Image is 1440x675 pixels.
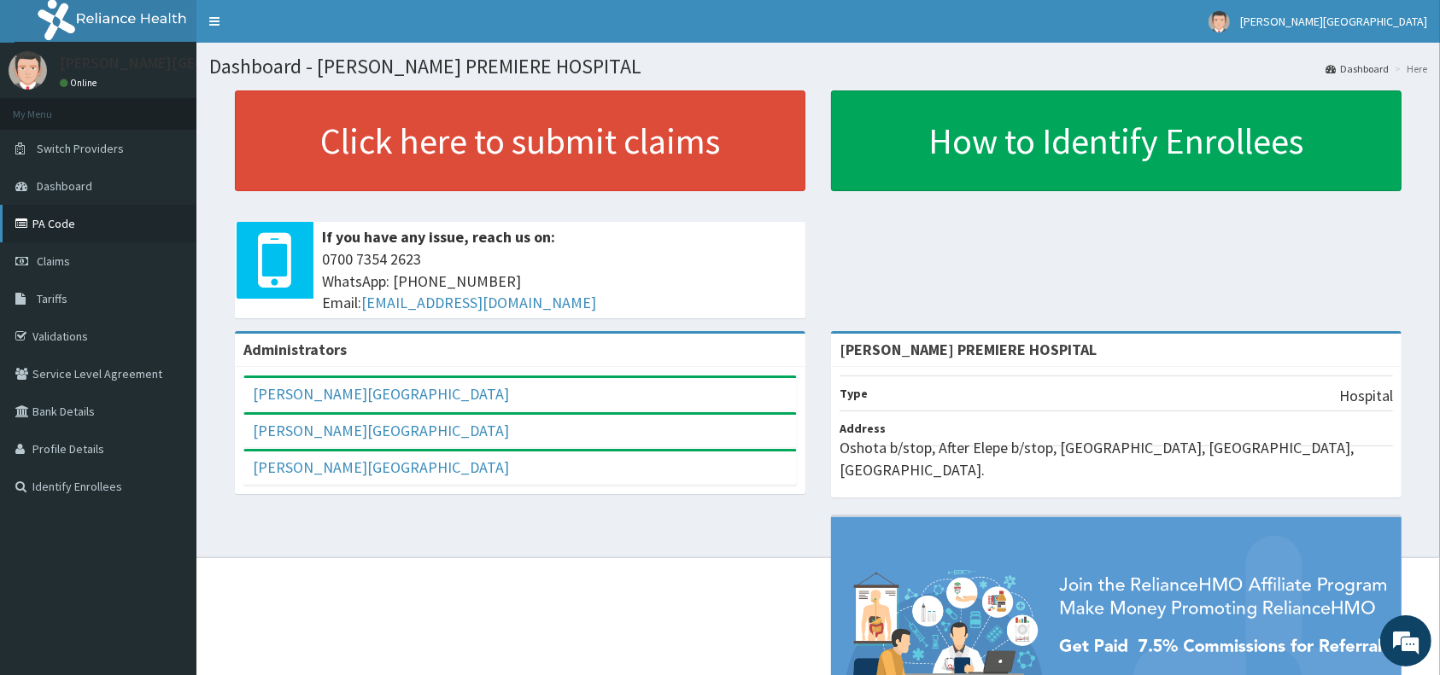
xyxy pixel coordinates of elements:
img: User Image [9,51,47,90]
b: Administrators [243,340,347,359]
span: Switch Providers [37,141,124,156]
img: User Image [1209,11,1230,32]
p: Hospital [1339,385,1393,407]
span: [PERSON_NAME][GEOGRAPHIC_DATA] [1240,14,1427,29]
h1: Dashboard - [PERSON_NAME] PREMIERE HOSPITAL [209,55,1427,78]
a: Click here to submit claims [235,90,805,191]
span: 0700 7354 2623 WhatsApp: [PHONE_NUMBER] Email: [322,248,797,314]
span: Dashboard [37,178,92,194]
a: [PERSON_NAME][GEOGRAPHIC_DATA] [253,421,509,440]
b: If you have any issue, reach us on: [322,227,555,247]
a: How to Identify Enrollees [831,90,1402,191]
p: Oshota b/stop, After Elepe b/stop, [GEOGRAPHIC_DATA], [GEOGRAPHIC_DATA], [GEOGRAPHIC_DATA]. [840,437,1393,480]
span: Tariffs [37,291,67,306]
b: Type [840,386,868,401]
strong: [PERSON_NAME] PREMIERE HOSPITAL [840,340,1097,359]
a: [EMAIL_ADDRESS][DOMAIN_NAME] [361,293,596,312]
a: Dashboard [1326,61,1389,76]
li: Here [1390,61,1427,76]
a: [PERSON_NAME][GEOGRAPHIC_DATA] [253,457,509,477]
a: [PERSON_NAME][GEOGRAPHIC_DATA] [253,384,509,404]
p: [PERSON_NAME][GEOGRAPHIC_DATA] [60,55,313,71]
b: Address [840,421,886,436]
a: Online [60,77,101,89]
span: Claims [37,253,70,269]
